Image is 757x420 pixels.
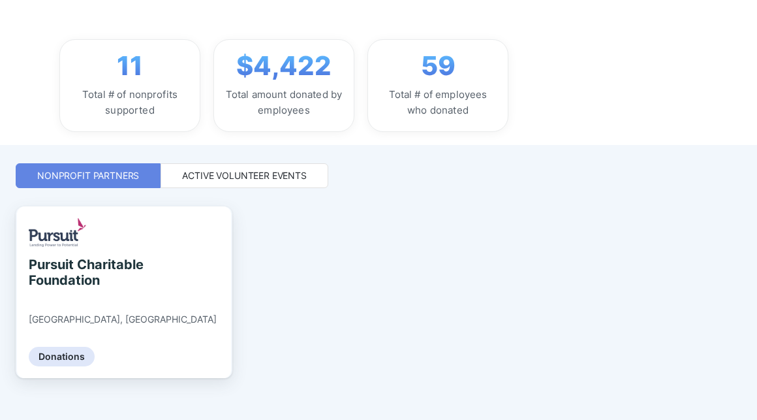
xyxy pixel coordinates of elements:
[29,314,217,325] div: [GEOGRAPHIC_DATA], [GEOGRAPHIC_DATA]
[37,169,139,182] div: Nonprofit Partners
[117,50,143,82] span: 11
[224,87,343,118] div: Total amount donated by employees
[29,257,148,288] div: Pursuit Charitable Foundation
[236,50,332,82] span: $4,422
[70,87,189,118] div: Total # of nonprofits supported
[379,87,497,118] div: Total # of employees who donated
[29,347,95,366] div: Donations
[421,50,456,82] span: 59
[182,169,307,182] div: Active Volunteer Events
